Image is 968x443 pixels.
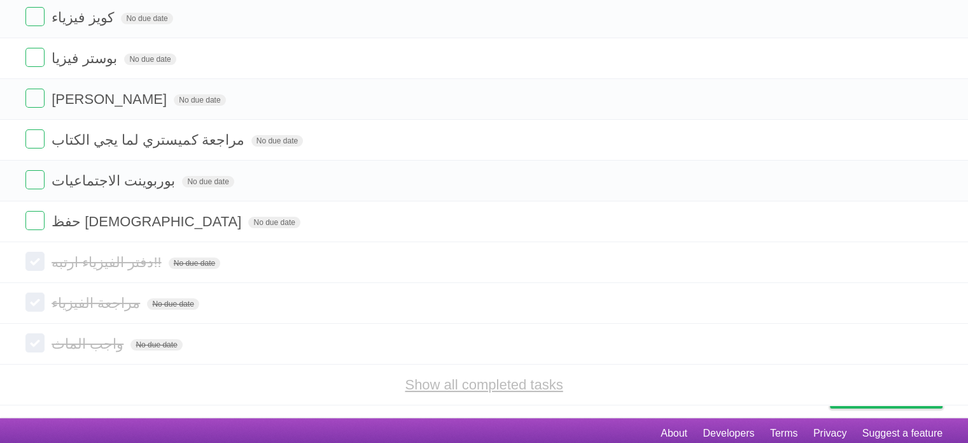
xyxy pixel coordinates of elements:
label: Done [25,170,45,189]
a: Show all completed tasks [405,377,563,393]
span: بوستر فيزيا [52,50,120,66]
span: No due date [121,13,172,24]
span: No due date [248,217,300,228]
span: No due date [169,258,220,269]
span: دفتر الفيزياء ارتبه!! [52,254,164,270]
span: No due date [147,298,199,310]
span: حفظ [DEMOGRAPHIC_DATA] [52,214,244,229]
span: كويز فيزياء [52,10,117,25]
span: No due date [174,94,225,106]
span: Buy me a coffee [857,386,936,408]
span: No due date [130,339,182,351]
label: Done [25,129,45,149]
span: مراجعة الفيزياء [52,295,143,311]
label: Done [25,252,45,271]
label: Done [25,293,45,312]
span: مراجعة كميستري لما يجي الكتاب [52,132,247,148]
label: Done [25,211,45,230]
label: Done [25,89,45,108]
label: Done [25,48,45,67]
span: No due date [124,54,176,65]
span: واجب الماث [52,336,127,352]
span: [PERSON_NAME] [52,91,170,107]
label: Done [25,7,45,26]
label: Done [25,333,45,352]
span: No due date [251,135,303,147]
span: بوربوينت الاجتماعيات [52,173,178,189]
span: No due date [182,176,234,187]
